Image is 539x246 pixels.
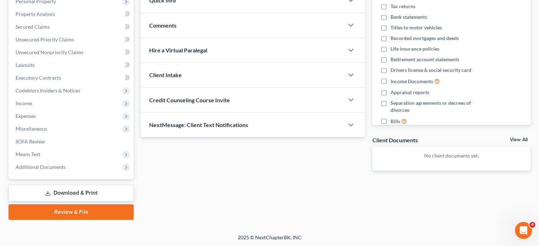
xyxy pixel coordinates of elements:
[10,33,134,46] a: Unsecured Priority Claims
[391,99,485,114] span: Separation agreements or decrees of divorces
[10,71,134,84] a: Executory Contracts
[529,222,535,228] span: 4
[149,71,182,78] span: Client Intake
[391,56,459,63] span: Retirement account statements
[10,135,134,148] a: SOFA Review
[10,46,134,59] a: Unsecured Nonpriority Claims
[16,36,74,42] span: Unsecured Priority Claims
[10,21,134,33] a: Secured Claims
[16,11,55,17] span: Property Analysis
[16,138,45,144] span: SOFA Review
[149,47,207,53] span: Hire a Virtual Paralegal
[391,24,442,31] span: Titles to motor vehicles
[16,126,47,132] span: Miscellaneous
[391,78,433,85] span: Income Documents
[372,136,417,144] div: Client Documents
[16,151,40,157] span: Means Test
[16,113,36,119] span: Expenses
[9,185,134,201] a: Download & Print
[16,164,66,170] span: Additional Documents
[149,22,176,29] span: Comments
[16,100,32,106] span: Income
[10,8,134,21] a: Property Analysis
[16,49,83,55] span: Unsecured Nonpriority Claims
[16,24,50,30] span: Secured Claims
[149,121,248,128] span: NextMessage: Client Text Notifications
[391,3,415,10] span: Tax returns
[10,59,134,71] a: Lawsuits
[378,152,525,159] p: No client documents yet.
[9,204,134,220] a: Review & File
[16,62,35,68] span: Lawsuits
[391,35,459,42] span: Recorded mortgages and deeds
[391,13,427,21] span: Bank statements
[16,75,61,81] span: Executory Contracts
[391,67,471,74] span: Drivers license & social security card
[149,97,230,103] span: Credit Counseling Course Invite
[510,137,528,142] a: View All
[16,87,80,93] span: Codebtors Insiders & Notices
[515,222,532,239] iframe: Intercom live chat
[391,45,439,52] span: Life insurance policies
[391,118,400,125] span: Bills
[391,89,429,96] span: Appraisal reports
